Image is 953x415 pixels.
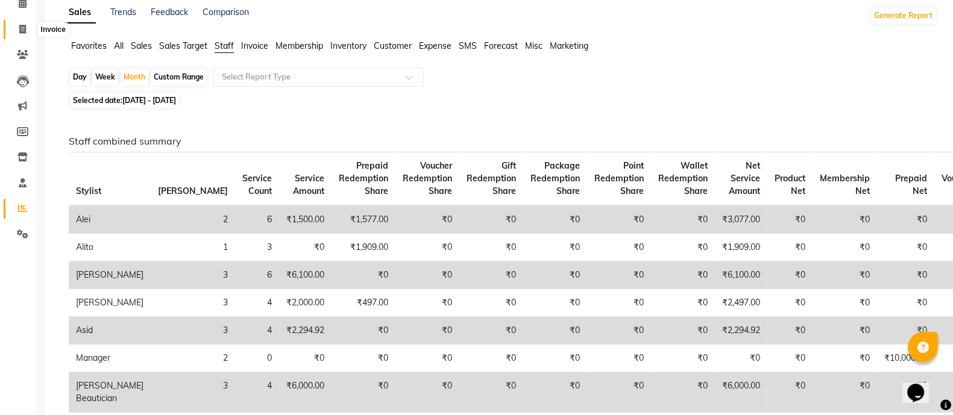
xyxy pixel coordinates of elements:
[459,234,523,261] td: ₹0
[775,173,805,196] span: Product Net
[523,261,587,289] td: ₹0
[159,40,207,51] span: Sales Target
[279,205,332,234] td: ₹1,500.00
[235,345,279,372] td: 0
[871,7,936,24] button: Generate Report
[523,345,587,372] td: ₹0
[110,7,136,17] a: Trends
[332,205,395,234] td: ₹1,577.00
[395,261,459,289] td: ₹0
[459,345,523,372] td: ₹0
[71,40,107,51] span: Favorites
[122,96,176,105] span: [DATE] - [DATE]
[877,345,934,372] td: ₹10,000.00
[395,234,459,261] td: ₹0
[92,69,118,86] div: Week
[767,345,813,372] td: ₹0
[241,40,268,51] span: Invoice
[151,261,235,289] td: 3
[131,40,152,51] span: Sales
[151,317,235,345] td: 3
[877,205,934,234] td: ₹0
[151,205,235,234] td: 2
[767,372,813,413] td: ₹0
[523,317,587,345] td: ₹0
[235,289,279,317] td: 4
[767,234,813,261] td: ₹0
[651,372,715,413] td: ₹0
[895,173,927,196] span: Prepaid Net
[877,289,934,317] td: ₹0
[715,289,767,317] td: ₹2,497.00
[459,372,523,413] td: ₹0
[715,261,767,289] td: ₹6,100.00
[715,205,767,234] td: ₹3,077.00
[813,317,877,345] td: ₹0
[151,289,235,317] td: 3
[651,317,715,345] td: ₹0
[279,345,332,372] td: ₹0
[484,40,518,51] span: Forecast
[523,234,587,261] td: ₹0
[70,93,179,108] span: Selected date:
[38,23,69,37] div: Invoice
[877,372,934,413] td: ₹0
[293,173,324,196] span: Service Amount
[69,372,151,413] td: [PERSON_NAME] Beautician
[395,317,459,345] td: ₹0
[235,234,279,261] td: 3
[594,160,644,196] span: Point Redemption Share
[523,205,587,234] td: ₹0
[651,289,715,317] td: ₹0
[332,317,395,345] td: ₹0
[76,186,101,196] span: Stylist
[235,261,279,289] td: 6
[729,160,760,196] span: Net Service Amount
[459,317,523,345] td: ₹0
[121,69,148,86] div: Month
[715,345,767,372] td: ₹0
[279,234,332,261] td: ₹0
[523,289,587,317] td: ₹0
[767,289,813,317] td: ₹0
[235,205,279,234] td: 6
[813,205,877,234] td: ₹0
[70,69,90,86] div: Day
[235,317,279,345] td: 4
[215,40,234,51] span: Staff
[525,40,543,51] span: Misc
[395,205,459,234] td: ₹0
[658,160,708,196] span: Wallet Redemption Share
[459,289,523,317] td: ₹0
[587,345,651,372] td: ₹0
[395,345,459,372] td: ₹0
[69,234,151,261] td: Alito
[813,289,877,317] td: ₹0
[69,261,151,289] td: [PERSON_NAME]
[151,345,235,372] td: 2
[275,40,323,51] span: Membership
[467,160,516,196] span: Gift Redemption Share
[332,345,395,372] td: ₹0
[279,317,332,345] td: ₹2,294.92
[550,40,588,51] span: Marketing
[279,372,332,413] td: ₹6,000.00
[69,345,151,372] td: Manager
[339,160,388,196] span: Prepaid Redemption Share
[587,261,651,289] td: ₹0
[114,40,124,51] span: All
[587,205,651,234] td: ₹0
[64,2,96,23] a: Sales
[767,205,813,234] td: ₹0
[151,234,235,261] td: 1
[715,234,767,261] td: ₹1,909.00
[69,317,151,345] td: Asid
[151,372,235,413] td: 3
[403,160,452,196] span: Voucher Redemption Share
[235,372,279,413] td: 4
[158,186,228,196] span: [PERSON_NAME]
[902,367,941,403] iframe: chat widget
[813,372,877,413] td: ₹0
[395,289,459,317] td: ₹0
[767,261,813,289] td: ₹0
